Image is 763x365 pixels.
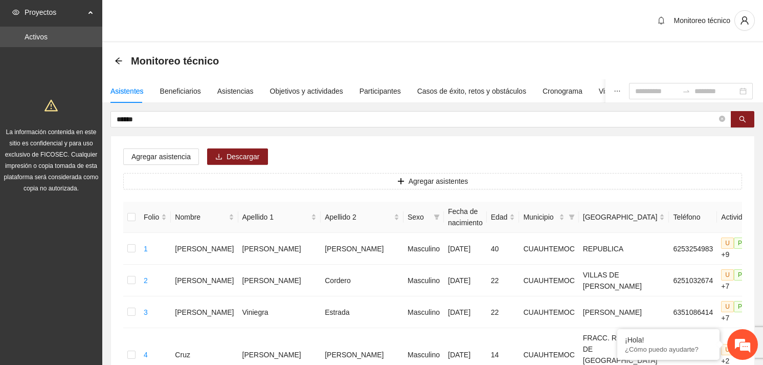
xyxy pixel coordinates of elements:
span: user [735,16,754,25]
th: Actividad [717,202,754,233]
td: 22 [487,265,520,296]
td: REPUBLICA [579,233,669,265]
span: warning [44,99,58,112]
div: Casos de éxito, retos y obstáculos [417,85,526,97]
td: Masculino [403,296,444,328]
span: La información contenida en este sitio es confidencial y para uso exclusivo de FICOSEC. Cualquier... [4,128,99,192]
a: 4 [144,351,148,359]
div: Objetivos y actividades [270,85,343,97]
button: ellipsis [605,79,629,103]
a: 3 [144,308,148,316]
div: Back [115,57,123,66]
td: 6251032674 [669,265,717,296]
span: close-circle [719,115,725,124]
div: Participantes [360,85,401,97]
td: 22 [487,296,520,328]
p: ¿Cómo puedo ayudarte? [625,346,712,353]
td: [PERSON_NAME] [321,233,403,265]
span: Folio [144,211,159,223]
span: plus [397,178,405,186]
span: Monitoreo técnico [674,16,730,25]
span: P [734,269,746,281]
td: VILLAS DE [PERSON_NAME] [579,265,669,296]
span: U [721,269,734,281]
span: bell [654,16,669,25]
td: Cordero [321,265,403,296]
div: Cronograma [543,85,582,97]
span: Agregar asistentes [409,176,468,187]
span: P [734,301,746,312]
span: search [739,116,746,124]
span: close-circle [719,116,725,122]
span: Agregar asistencia [131,151,191,162]
td: +7 [717,265,754,296]
td: Masculino [403,265,444,296]
td: [DATE] [444,296,487,328]
span: arrow-left [115,57,123,65]
td: CUAUHTEMOC [519,296,578,328]
span: Proyectos [25,2,85,23]
td: [DATE] [444,233,487,265]
div: Asistencias [217,85,254,97]
th: Apellido 1 [238,202,321,233]
th: Edad [487,202,520,233]
td: [PERSON_NAME] [171,265,238,296]
span: Nombre [175,211,226,223]
td: Estrada [321,296,403,328]
td: 6253254983 [669,233,717,265]
span: to [682,87,690,95]
div: Visita de campo y entregables [599,85,694,97]
div: Asistentes [110,85,144,97]
button: plusAgregar asistentes [123,173,742,189]
td: [PERSON_NAME] [238,265,321,296]
td: [PERSON_NAME] [238,233,321,265]
td: CUAUHTEMOC [519,233,578,265]
td: [PERSON_NAME] [171,233,238,265]
th: Colonia [579,202,669,233]
span: P [734,238,746,249]
span: Descargar [227,151,260,162]
span: Apellido 2 [325,211,392,223]
button: Agregar asistencia [123,148,199,165]
span: Sexo [408,211,430,223]
td: [PERSON_NAME] [579,296,669,328]
a: 1 [144,245,148,253]
th: Fecha de nacimiento [444,202,487,233]
span: U [721,238,734,249]
span: ellipsis [614,88,621,95]
td: CUAUHTEMOC [519,265,578,296]
span: filter [434,214,440,220]
span: filter [569,214,575,220]
th: Apellido 2 [321,202,403,233]
span: U [721,301,734,312]
a: 2 [144,276,148,285]
td: [PERSON_NAME] [171,296,238,328]
span: Monitoreo técnico [131,53,219,69]
span: U [721,344,734,355]
td: Viniegra [238,296,321,328]
th: Municipio [519,202,578,233]
button: bell [653,12,669,29]
span: swap-right [682,87,690,95]
td: 6351086414 [669,296,717,328]
td: 40 [487,233,520,265]
th: Folio [140,202,171,233]
div: Beneficiarios [160,85,201,97]
td: [DATE] [444,265,487,296]
span: filter [432,209,442,225]
a: Activos [25,33,48,41]
td: Masculino [403,233,444,265]
span: download [215,153,222,161]
span: filter [567,209,577,225]
span: Municipio [523,211,556,223]
span: Edad [491,211,508,223]
span: [GEOGRAPHIC_DATA] [583,211,658,223]
span: Apellido 1 [242,211,309,223]
td: +9 [717,233,754,265]
th: Nombre [171,202,238,233]
div: ¡Hola! [625,336,712,344]
button: downloadDescargar [207,148,268,165]
button: search [731,111,754,127]
td: +7 [717,296,754,328]
button: user [734,10,755,31]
